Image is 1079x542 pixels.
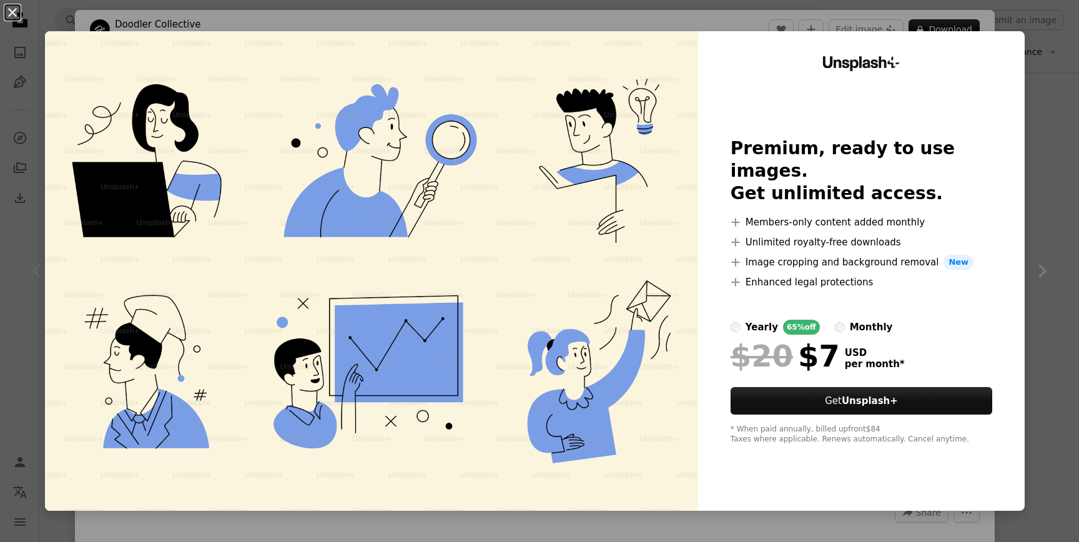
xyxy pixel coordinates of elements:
[731,340,840,372] div: $7
[731,255,992,270] li: Image cropping and background removal
[731,275,992,290] li: Enhanced legal protections
[845,358,905,370] span: per month *
[842,395,898,406] strong: Unsplash+
[783,320,820,335] div: 65% off
[731,137,992,205] h2: Premium, ready to use images. Get unlimited access.
[731,322,741,332] input: yearly65%off
[746,320,778,335] div: yearly
[835,322,845,332] input: monthly
[845,347,905,358] span: USD
[850,320,893,335] div: monthly
[731,340,793,372] span: $20
[731,425,992,445] div: * When paid annually, billed upfront $84 Taxes where applicable. Renews automatically. Cancel any...
[944,255,973,270] span: New
[731,215,992,230] li: Members-only content added monthly
[731,235,992,250] li: Unlimited royalty-free downloads
[731,387,992,415] button: GetUnsplash+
